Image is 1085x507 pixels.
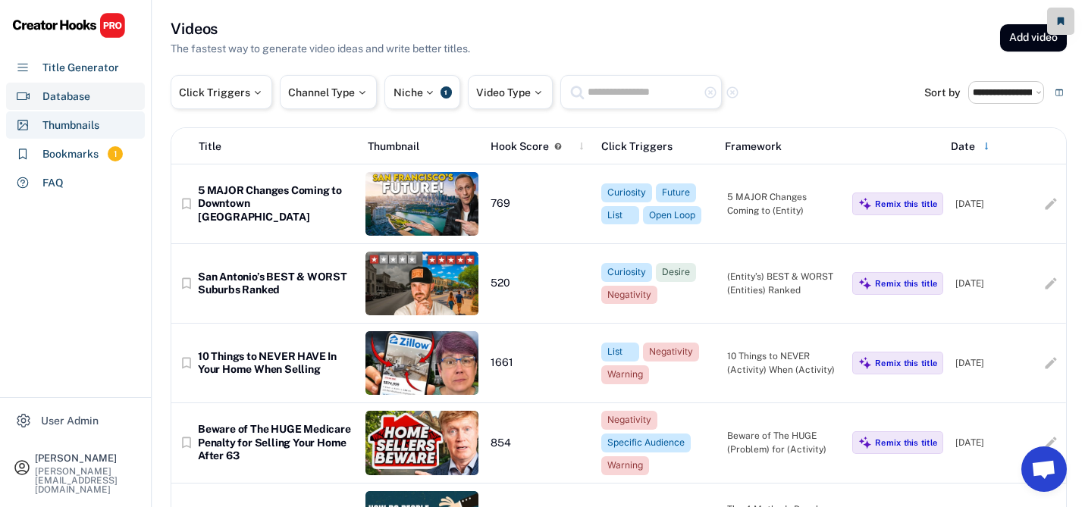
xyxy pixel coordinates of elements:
[704,86,717,99] button: highlight_remove
[198,271,353,297] div: San Antonio’s BEST & WORST Suburbs Ranked
[42,60,119,76] div: Title Generator
[441,86,452,99] div: 1
[727,349,841,377] div: 10 Things to NEVER (Activity) When (Activity)
[601,139,713,155] div: Click Triggers
[727,190,841,218] div: 5 MAJOR Changes Coming to (Entity)
[726,86,739,99] button: highlight_remove
[491,277,589,290] div: 520
[198,423,353,463] div: Beware of The HUGE Medicare Penalty for Selling Your Home After 63
[35,467,138,494] div: [PERSON_NAME][EMAIL_ADDRESS][DOMAIN_NAME]
[955,436,1031,449] div: [DATE]
[1043,435,1058,450] button: edit
[179,196,194,211] button: bookmark_border
[198,350,353,377] div: 10 Things to NEVER HAVE In Your Home When Selling
[491,197,589,211] div: 769
[394,87,437,98] div: Niche
[725,139,836,155] div: Framework
[607,437,685,449] div: Specific Audience
[42,89,90,105] div: Database
[607,186,646,199] div: Curiosity
[858,197,872,211] img: MagicMajor%20%28Purple%29.svg
[179,355,194,371] button: bookmark_border
[288,87,368,98] div: Channel Type
[42,146,99,162] div: Bookmarks
[649,209,695,222] div: Open Loop
[858,356,872,370] img: MagicMajor%20%28Purple%29.svg
[1043,196,1058,211] button: edit
[607,459,643,472] div: Warning
[1043,355,1058,371] button: edit
[368,139,479,155] div: Thumbnail
[951,139,975,155] div: Date
[491,437,589,450] div: 854
[662,266,690,279] div: Desire
[875,199,937,209] div: Remix this title
[365,411,479,474] img: thumbnail%20%281%29.jpg
[875,278,937,289] div: Remix this title
[365,172,479,236] img: thumbnail%20%2855%29.jpg
[365,331,479,395] img: Screenshot%202025-05-04%20at%205.14.17%20PM.png
[607,209,633,222] div: List
[35,453,138,463] div: [PERSON_NAME]
[179,435,194,450] button: bookmark_border
[1021,446,1067,492] a: Open chat
[1000,24,1067,52] button: Add video
[955,197,1031,211] div: [DATE]
[365,252,479,315] img: thumbnail%20%286%29.jpg
[955,356,1031,370] div: [DATE]
[858,436,872,449] img: MagicMajor%20%28Purple%29.svg
[199,139,221,155] div: Title
[662,186,690,199] div: Future
[607,414,651,427] div: Negativity
[727,429,841,456] div: Beware of The HUGE (Problem) for (Activity)
[476,87,544,98] div: Video Type
[1043,276,1058,291] button: edit
[875,358,937,368] div: Remix this title
[858,277,872,290] img: MagicMajor%20%28Purple%29.svg
[875,437,937,448] div: Remix this title
[42,117,99,133] div: Thumbnails
[607,368,643,381] div: Warning
[179,276,194,291] button: bookmark_border
[171,41,470,57] div: The fastest way to generate video ideas and write better titles.
[171,18,218,39] h3: Videos
[108,148,123,161] div: 1
[179,87,264,98] div: Click Triggers
[41,413,99,429] div: User Admin
[607,346,633,358] div: List
[649,346,693,358] div: Negativity
[42,175,64,191] div: FAQ
[491,356,589,370] div: 1661
[607,289,651,302] div: Negativity
[12,12,126,39] img: CHPRO%20Logo.svg
[955,277,1031,290] div: [DATE]
[491,139,549,155] div: Hook Score
[607,266,646,279] div: Curiosity
[198,184,353,224] div: 5 MAJOR Changes Coming to Downtown [GEOGRAPHIC_DATA]
[924,87,961,98] div: Sort by
[727,270,841,297] div: (Entity’s) BEST & WORST (Entities) Ranked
